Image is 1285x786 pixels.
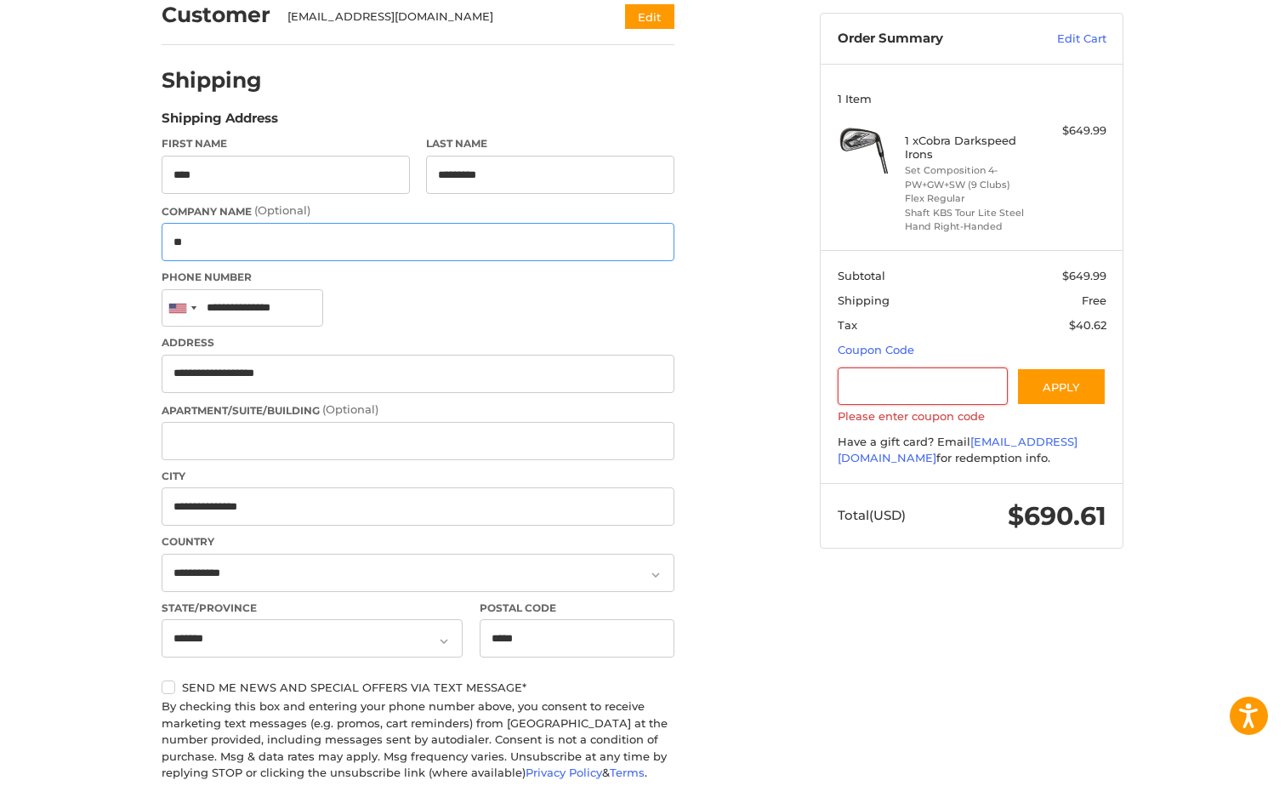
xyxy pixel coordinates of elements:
label: Send me news and special offers via text message* [162,681,674,694]
a: Privacy Policy [526,766,602,779]
small: (Optional) [322,402,378,416]
span: $40.62 [1069,318,1106,332]
label: First Name [162,136,410,151]
input: Gift Certificate or Coupon Code [838,367,1009,406]
li: Hand Right-Handed [905,219,1035,234]
label: Postal Code [480,601,675,616]
button: Apply [1016,367,1106,406]
h3: 1 Item [838,92,1106,105]
a: Edit Cart [1021,31,1106,48]
span: Subtotal [838,269,885,282]
div: United States: +1 [162,290,202,327]
a: Coupon Code [838,343,914,356]
label: Last Name [426,136,674,151]
button: Edit [625,4,674,29]
div: Have a gift card? Email for redemption info. [838,434,1106,467]
legend: Shipping Address [162,109,278,136]
label: City [162,469,674,484]
span: Total (USD) [838,507,906,523]
a: Terms [610,766,645,779]
label: Phone Number [162,270,674,285]
div: $649.99 [1039,122,1106,140]
label: Address [162,335,674,350]
span: $690.61 [1008,500,1106,532]
li: Set Composition 4-PW+GW+SW (9 Clubs) [905,163,1035,191]
iframe: Google Customer Reviews [1145,740,1285,786]
span: Tax [838,318,857,332]
h2: Shipping [162,67,262,94]
label: Apartment/Suite/Building [162,402,674,419]
label: Country [162,534,674,550]
h4: 1 x Cobra Darkspeed Irons [905,134,1035,162]
li: Shaft KBS Tour Lite Steel [905,206,1035,220]
h2: Customer [162,2,270,28]
span: Shipping [838,293,890,307]
h3: Order Summary [838,31,1021,48]
li: Flex Regular [905,191,1035,206]
label: Please enter coupon code [838,409,1106,423]
small: (Optional) [254,203,310,217]
label: State/Province [162,601,463,616]
div: By checking this box and entering your phone number above, you consent to receive marketing text ... [162,698,674,782]
span: Free [1082,293,1106,307]
label: Company Name [162,202,674,219]
span: $649.99 [1062,269,1106,282]
div: [EMAIL_ADDRESS][DOMAIN_NAME] [287,9,593,26]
